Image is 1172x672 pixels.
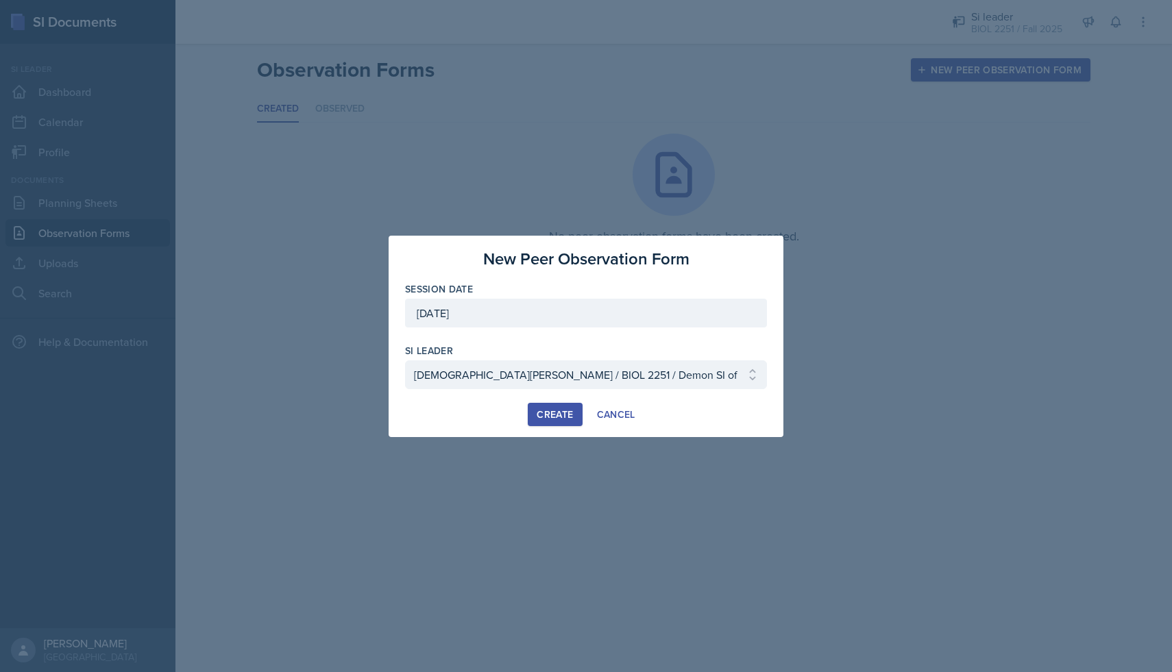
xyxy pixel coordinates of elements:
label: Session Date [405,282,473,296]
div: Create [537,409,573,420]
div: Cancel [597,409,635,420]
button: Create [528,403,582,426]
h3: New Peer Observation Form [483,247,689,271]
button: Cancel [588,403,644,426]
label: si leader [405,344,453,358]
